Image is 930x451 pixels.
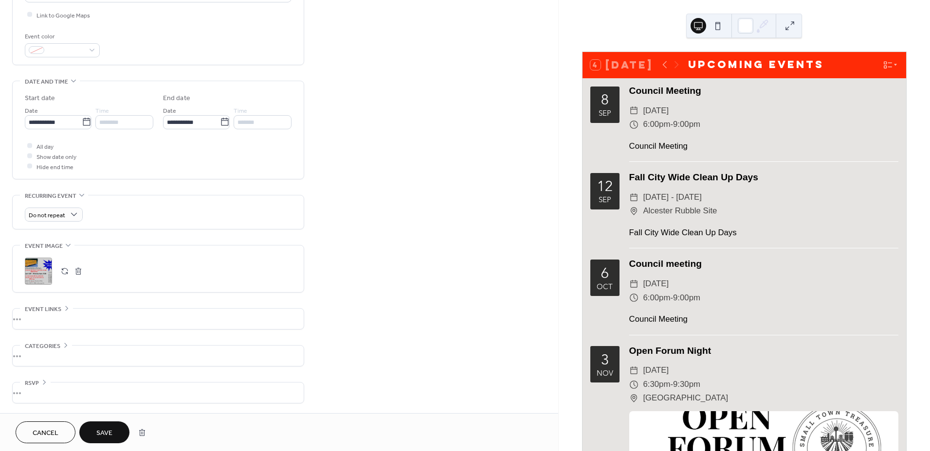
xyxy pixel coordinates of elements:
[601,266,609,280] div: 6
[36,162,73,172] span: Hide end time
[29,209,65,221] span: Do not repeat
[629,104,638,118] div: ​
[670,118,673,132] span: -
[643,104,669,118] span: [DATE]
[643,204,717,218] span: Alcester Rubble Site
[670,378,673,392] span: -
[643,364,669,378] span: [DATE]
[629,391,638,405] div: ​
[13,382,304,403] div: •••
[643,391,728,405] span: [GEOGRAPHIC_DATA]
[629,291,638,305] div: ​
[629,118,638,132] div: ​
[36,141,54,152] span: All day
[673,378,700,392] span: 9:30pm
[601,352,609,367] div: 3
[629,257,898,271] div: Council meeting
[163,105,176,116] span: Date
[25,32,98,42] div: Event color
[670,291,673,305] span: -
[643,191,702,205] span: [DATE] - [DATE]
[25,304,61,314] span: Event links
[643,277,669,291] span: [DATE]
[597,179,613,193] div: 12
[629,378,638,392] div: ​
[643,118,670,132] span: 6:00pm
[673,291,700,305] span: 9:00pm
[601,92,609,107] div: 8
[629,204,638,218] div: ​
[16,421,75,443] button: Cancel
[599,196,611,203] div: Sep
[13,346,304,366] div: •••
[629,140,898,152] div: Council Meeting
[25,378,39,388] span: RSVP
[25,77,68,87] span: Date and time
[629,364,638,378] div: ​
[96,428,112,438] span: Save
[673,118,700,132] span: 9:00pm
[25,105,38,116] span: Date
[643,291,670,305] span: 6:00pm
[234,105,247,116] span: Time
[36,10,90,20] span: Link to Google Maps
[13,309,304,329] div: •••
[597,369,613,377] div: Nov
[25,191,76,201] span: Recurring event
[629,171,898,185] div: Fall City Wide Clean Up Days
[597,283,613,290] div: Oct
[629,344,898,358] div: Open Forum Night
[688,58,824,72] div: Upcoming events
[36,152,76,162] span: Show date only
[629,226,898,239] div: Fall City Wide Clean Up Days
[629,313,898,325] div: Council Meeting
[629,191,638,205] div: ​
[629,84,898,98] div: Council Meeting
[25,258,52,285] div: ;
[629,277,638,291] div: ​
[643,378,670,392] span: 6:30pm
[33,428,58,438] span: Cancel
[25,93,55,104] div: Start date
[25,241,63,251] span: Event image
[79,421,129,443] button: Save
[95,105,109,116] span: Time
[163,93,190,104] div: End date
[25,341,60,351] span: Categories
[599,109,611,117] div: Sep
